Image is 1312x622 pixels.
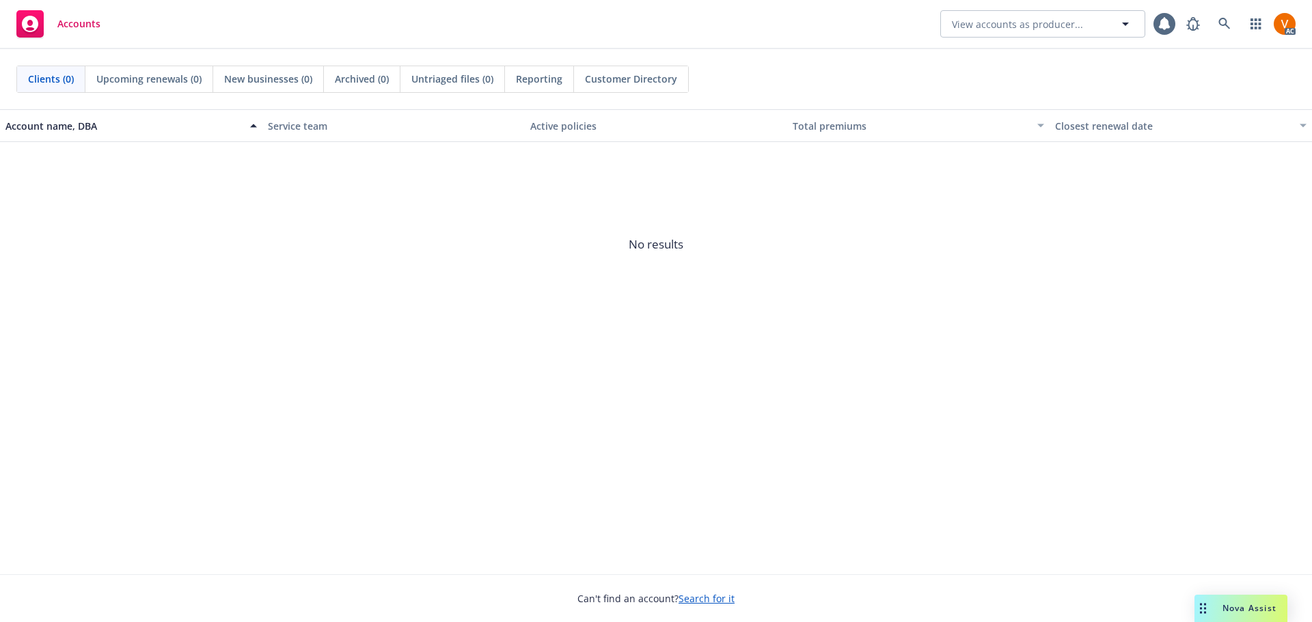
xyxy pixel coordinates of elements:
[1179,10,1207,38] a: Report a Bug
[262,109,525,142] button: Service team
[787,109,1050,142] button: Total premiums
[1242,10,1270,38] a: Switch app
[952,17,1083,31] span: View accounts as producer...
[1194,595,1212,622] div: Drag to move
[335,72,389,86] span: Archived (0)
[11,5,106,43] a: Accounts
[577,591,735,606] span: Can't find an account?
[793,119,1029,133] div: Total premiums
[268,119,519,133] div: Service team
[1055,119,1291,133] div: Closest renewal date
[530,119,782,133] div: Active policies
[224,72,312,86] span: New businesses (0)
[96,72,202,86] span: Upcoming renewals (0)
[940,10,1145,38] button: View accounts as producer...
[525,109,787,142] button: Active policies
[1194,595,1287,622] button: Nova Assist
[1211,10,1238,38] a: Search
[516,72,562,86] span: Reporting
[585,72,677,86] span: Customer Directory
[1274,13,1296,35] img: photo
[411,72,493,86] span: Untriaged files (0)
[5,119,242,133] div: Account name, DBA
[1050,109,1312,142] button: Closest renewal date
[28,72,74,86] span: Clients (0)
[1222,602,1276,614] span: Nova Assist
[57,18,100,29] span: Accounts
[679,592,735,605] a: Search for it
